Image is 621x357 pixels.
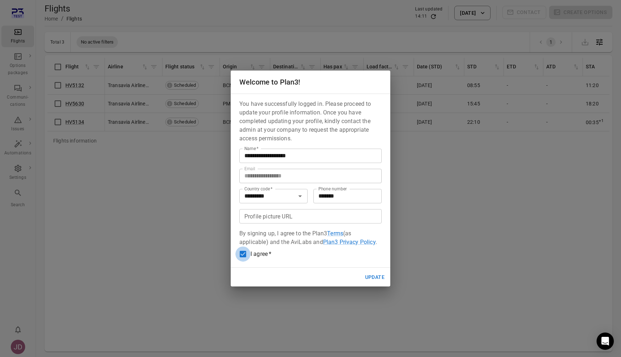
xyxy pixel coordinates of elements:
span: I agree [250,250,268,257]
a: Plan3 Privacy Policy [323,239,376,245]
label: Phone number [318,186,347,192]
label: Country code [244,186,273,192]
div: Open Intercom Messenger [597,333,614,350]
p: You have successfully logged in. Please proceed to update your profile information. Once you have... [239,100,382,143]
a: Terms [327,230,343,237]
label: Email [244,166,256,172]
label: Name [244,145,259,152]
p: By signing up, I agree to the Plan3 (as applicable) and the AviLabs and . [239,229,382,247]
button: Update [362,271,387,284]
button: Open [295,191,305,201]
h2: Welcome to Plan3! [231,71,390,94]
